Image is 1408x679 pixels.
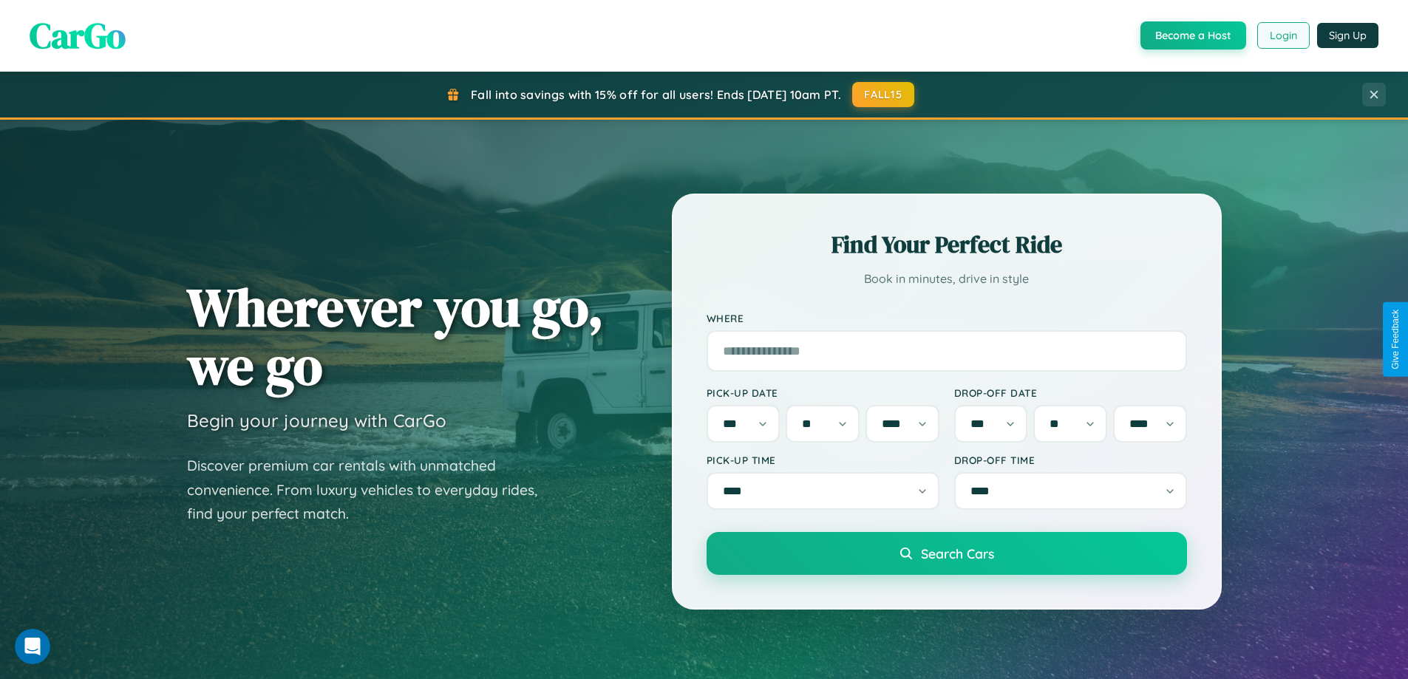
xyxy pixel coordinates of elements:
h3: Begin your journey with CarGo [187,409,446,431]
label: Drop-off Time [954,454,1187,466]
span: CarGo [30,11,126,60]
label: Where [707,312,1187,324]
button: Login [1257,22,1310,49]
div: Give Feedback [1390,310,1401,369]
label: Drop-off Date [954,386,1187,399]
label: Pick-up Time [707,454,939,466]
span: Search Cars [921,545,994,562]
button: Search Cars [707,532,1187,575]
span: Fall into savings with 15% off for all users! Ends [DATE] 10am PT. [471,87,841,102]
p: Discover premium car rentals with unmatched convenience. From luxury vehicles to everyday rides, ... [187,454,557,526]
button: FALL15 [852,82,914,107]
label: Pick-up Date [707,386,939,399]
button: Sign Up [1317,23,1378,48]
button: Become a Host [1140,21,1246,50]
h2: Find Your Perfect Ride [707,228,1187,261]
h1: Wherever you go, we go [187,278,604,395]
iframe: Intercom live chat [15,629,50,664]
p: Book in minutes, drive in style [707,268,1187,290]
